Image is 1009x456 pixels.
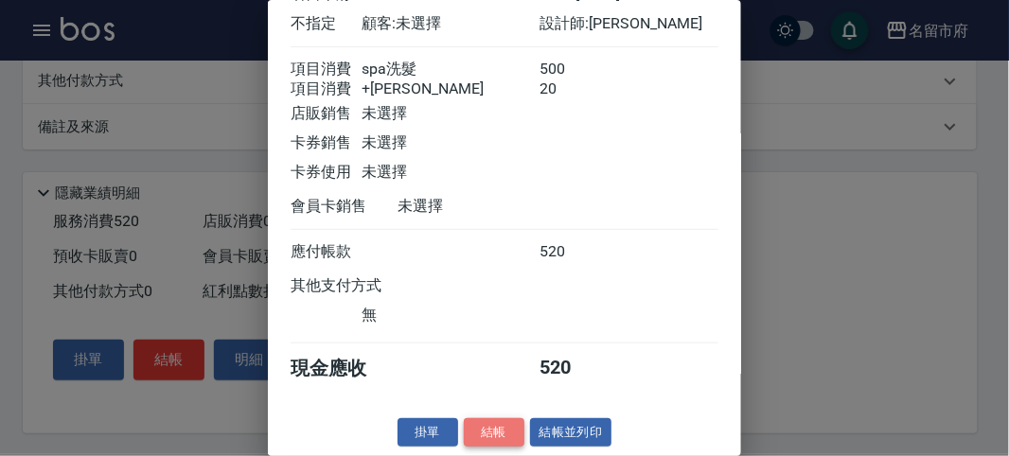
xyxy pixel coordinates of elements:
[464,418,524,447] button: 結帳
[291,79,362,99] div: 項目消費
[540,79,611,99] div: 20
[291,276,434,296] div: 其他支付方式
[398,418,458,447] button: 掛單
[291,60,362,79] div: 項目消費
[362,14,540,34] div: 顧客: 未選擇
[291,356,398,381] div: 現金應收
[362,163,540,183] div: 未選擇
[362,306,540,325] div: 無
[291,163,362,183] div: 卡券使用
[291,104,362,124] div: 店販銷售
[362,60,540,79] div: spa洗髮
[398,197,575,217] div: 未選擇
[530,418,612,447] button: 結帳並列印
[291,133,362,153] div: 卡券銷售
[362,79,540,99] div: +[PERSON_NAME]
[362,133,540,153] div: 未選擇
[540,14,718,34] div: 設計師: [PERSON_NAME]
[291,242,362,262] div: 應付帳款
[291,14,362,34] div: 不指定
[291,197,398,217] div: 會員卡銷售
[362,104,540,124] div: 未選擇
[540,60,611,79] div: 500
[540,242,611,262] div: 520
[540,356,611,381] div: 520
